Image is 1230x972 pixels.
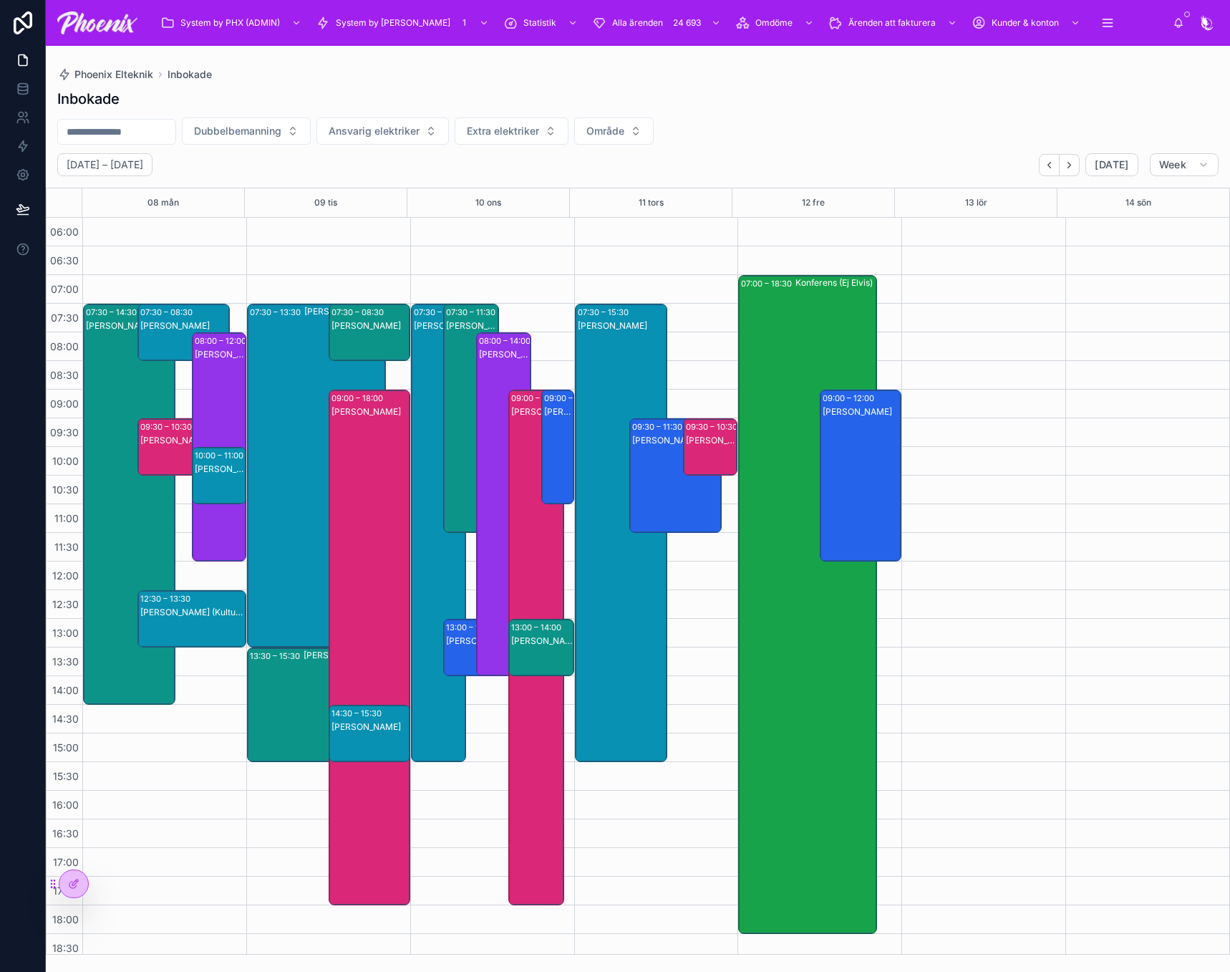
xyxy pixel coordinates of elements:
[193,448,246,504] div: 10:00 – 11:00[PERSON_NAME] Ristare
[336,17,450,29] span: System by [PERSON_NAME]
[49,713,82,725] span: 14:30
[193,333,246,561] div: 08:00 – 12:00[PERSON_NAME]
[1039,154,1060,176] button: Back
[47,226,82,238] span: 06:00
[578,305,632,319] div: 07:30 – 15:30
[86,320,174,332] div: [PERSON_NAME]
[49,799,82,811] span: 16:00
[49,856,82,868] span: 17:00
[578,320,666,332] div: [PERSON_NAME]
[84,304,175,704] div: 07:30 – 14:30[PERSON_NAME]
[686,435,736,446] div: [PERSON_NAME]
[992,17,1059,29] span: Kunder & konton
[140,607,245,618] div: [PERSON_NAME] (Kulturscen Bristol)
[248,648,385,761] div: 13:30 – 15:30[PERSON_NAME]
[1150,153,1219,176] button: Week
[49,684,82,696] span: 14:00
[304,306,384,317] div: [PERSON_NAME]
[511,391,566,405] div: 09:00 – 18:00
[138,419,229,475] div: 09:30 – 10:30[PERSON_NAME]
[250,649,304,663] div: 13:30 – 15:30
[639,188,664,217] button: 11 tors
[47,398,82,410] span: 09:00
[511,620,565,635] div: 13:00 – 14:00
[57,89,120,109] h1: Inbokade
[195,448,247,463] div: 10:00 – 11:00
[47,254,82,266] span: 06:30
[194,124,281,138] span: Dubbelbemanning
[49,627,82,639] span: 13:00
[140,320,228,332] div: [PERSON_NAME]
[477,333,531,675] div: 08:00 – 14:00[PERSON_NAME]
[49,655,82,668] span: 13:30
[965,188,987,217] button: 13 lör
[544,406,573,418] div: [PERSON_NAME]
[140,592,194,606] div: 12:30 – 13:30
[47,312,82,324] span: 07:30
[180,17,280,29] span: System by PHX (ADMIN)
[138,591,246,647] div: 12:30 – 13:30[PERSON_NAME] (Kulturscen Bristol)
[57,11,137,34] img: App logo
[47,426,82,438] span: 09:30
[49,569,82,582] span: 12:00
[182,117,311,145] button: Select Button
[47,369,82,381] span: 08:30
[414,320,465,332] div: [PERSON_NAME]
[331,320,409,332] div: [PERSON_NAME]
[967,10,1088,36] a: Kunder & konton
[138,304,229,360] div: 07:30 – 08:30[PERSON_NAME]
[1060,154,1080,176] button: Next
[49,741,82,754] span: 15:00
[49,770,82,782] span: 15:30
[168,67,212,82] a: Inbokade
[479,349,530,360] div: [PERSON_NAME]
[511,635,572,647] div: [PERSON_NAME]
[51,541,82,553] span: 11:30
[1095,158,1128,171] span: [DATE]
[57,67,153,82] a: Phoenix Elteknik
[509,620,573,675] div: 13:00 – 14:00[PERSON_NAME]
[140,435,228,446] div: [PERSON_NAME]
[802,188,825,217] div: 12 fre
[316,117,449,145] button: Select Button
[795,277,876,289] div: Konferens (Ej Elvis)
[824,10,964,36] a: Ärenden att fakturera
[329,706,410,761] div: 14:30 – 15:30[PERSON_NAME]
[331,391,387,405] div: 09:00 – 18:00
[140,420,195,434] div: 09:30 – 10:30
[446,320,497,332] div: [PERSON_NAME]
[630,419,721,532] div: 09:30 – 11:30[PERSON_NAME]
[499,10,585,36] a: Statistik
[47,283,82,295] span: 07:00
[755,17,793,29] span: Omdöme
[49,598,82,610] span: 12:30
[509,390,563,905] div: 09:00 – 18:00[PERSON_NAME] ([PERSON_NAME])
[632,435,720,446] div: [PERSON_NAME]
[51,512,82,524] span: 11:00
[147,188,179,217] button: 08 mån
[684,419,737,475] div: 09:30 – 10:30[PERSON_NAME]
[455,117,568,145] button: Select Button
[456,14,473,32] div: 1
[1085,153,1138,176] button: [DATE]
[49,913,82,925] span: 18:00
[314,188,337,217] div: 09 tis
[632,420,686,434] div: 09:30 – 11:30
[542,390,573,504] div: 09:00 – 11:00[PERSON_NAME]
[586,124,624,138] span: Område
[140,305,196,319] div: 07:30 – 08:30
[444,304,498,532] div: 07:30 – 11:30[PERSON_NAME]
[574,117,654,145] button: Select Button
[47,340,82,352] span: 08:00
[446,635,553,647] div: [PERSON_NAME]
[49,942,82,954] span: 18:30
[250,305,304,319] div: 07:30 – 13:30
[467,124,539,138] span: Extra elektriker
[544,391,598,405] div: 09:00 – 11:00
[823,391,878,405] div: 09:00 – 12:00
[823,406,900,418] div: [PERSON_NAME]
[414,305,468,319] div: 07:30 – 15:30
[446,620,500,635] div: 13:00 – 14:00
